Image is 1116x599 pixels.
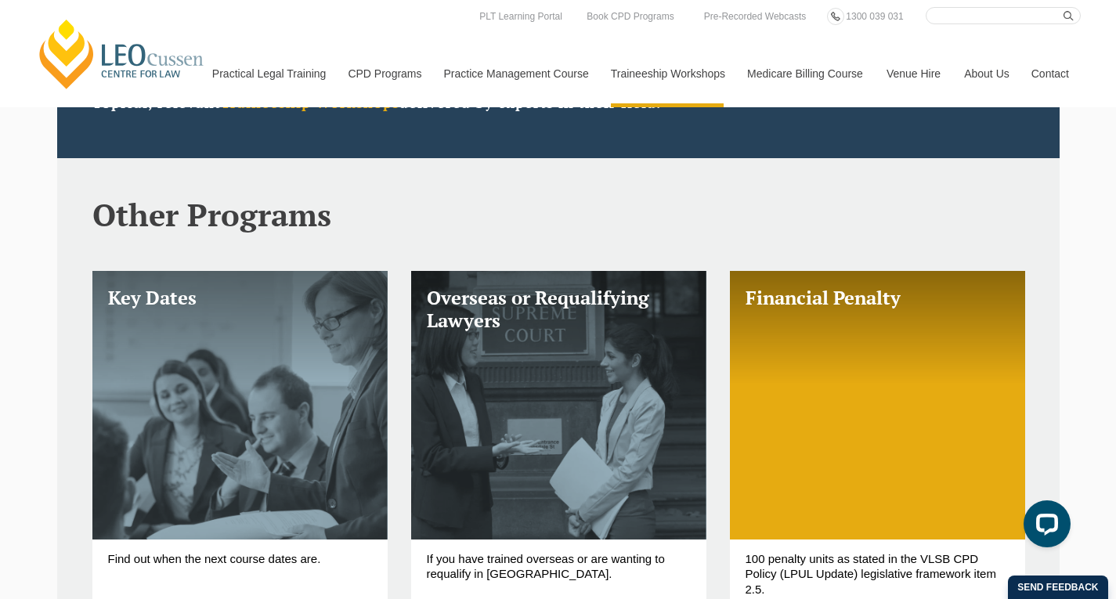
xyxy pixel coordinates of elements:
iframe: LiveChat chat widget [1011,494,1077,560]
a: Pre-Recorded Webcasts [700,8,811,25]
a: Overseas or Requalifying Lawyers [411,271,706,539]
a: Practical Legal Training [200,40,337,107]
a: Book CPD Programs [583,8,677,25]
span: 1300 039 031 [846,11,903,22]
p: Find out when the next course dates are. [108,551,372,595]
p: If you have trained overseas or are wanting to requalify in [GEOGRAPHIC_DATA]. [427,551,691,595]
a: 1300 039 031 [842,8,907,25]
a: Medicare Billing Course [735,40,875,107]
a: About Us [952,40,1020,107]
a: Venue Hire [875,40,952,107]
h3: Overseas or Requalifying Lawyers [427,287,691,332]
a: Traineeship Workshops [599,40,735,107]
a: PLT Learning Portal [475,8,566,25]
a: Financial Penalty [730,271,1025,539]
h3: Financial Penalty [746,287,1009,309]
p: 100 penalty units as stated in the VLSB CPD Policy (LPUL Update) legislative framework item 2.5. [746,551,1009,595]
p: Topical, relevant delivered by experts in their field. [92,96,1024,111]
a: Key Dates [92,271,388,539]
a: Contact [1020,40,1081,107]
a: CPD Programs [336,40,432,107]
a: Practice Management Course [432,40,599,107]
h2: Other Programs [92,197,1024,232]
a: [PERSON_NAME] Centre for Law [35,17,208,91]
h3: Key Dates [108,287,372,309]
